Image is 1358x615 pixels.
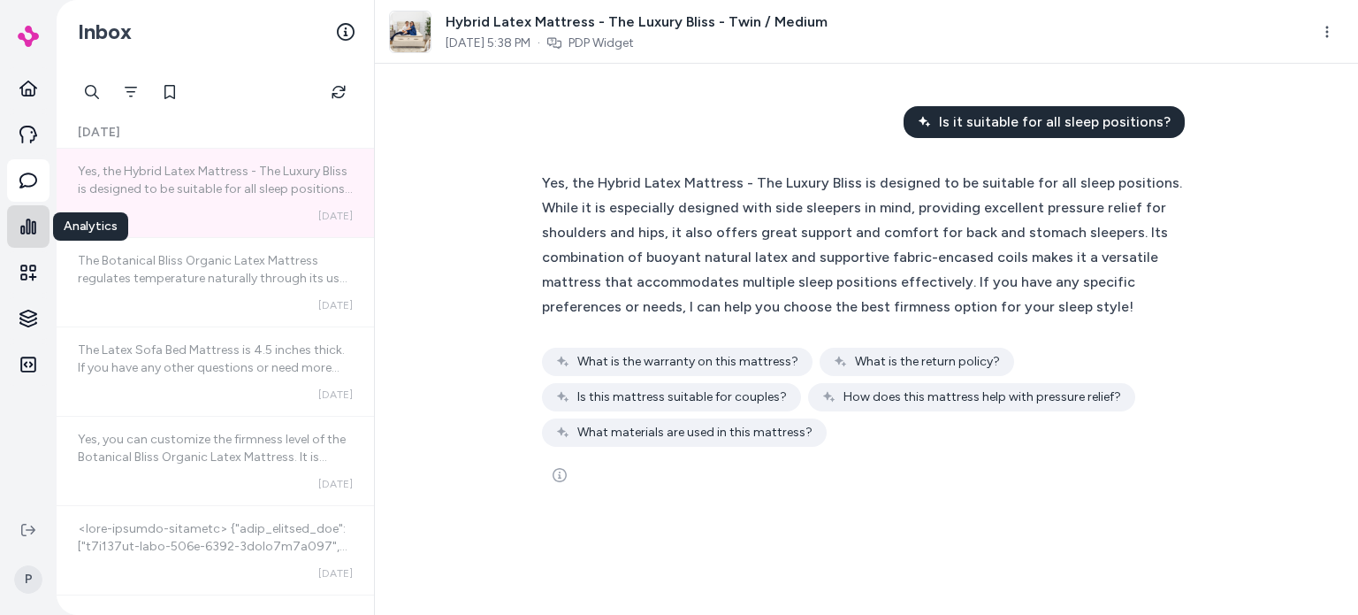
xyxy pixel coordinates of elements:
span: How does this mattress help with pressure relief? [843,388,1121,406]
h2: Inbox [78,19,132,45]
span: Is it suitable for all sleep positions? [939,111,1171,133]
span: [DATE] [78,124,120,142]
span: P [14,565,42,594]
span: What is the return policy? [855,353,1000,371]
span: [DATE] [318,298,353,312]
a: Yes, the Hybrid Latex Mattress - The Luxury Bliss is designed to be suitable for all sleep positi... [57,149,374,237]
span: [DATE] [318,566,353,580]
span: Yes, the Hybrid Latex Mattress - The Luxury Bliss is designed to be suitable for all sleep positi... [542,174,1182,315]
span: [DATE] [318,209,353,223]
span: Is this mattress suitable for couples? [577,388,787,406]
span: The Latex Sofa Bed Mattress is 4.5 inches thick. If you have any other questions or need more det... [78,342,345,393]
span: [DATE] 5:38 PM [446,35,530,52]
span: What materials are used in this mattress? [577,424,813,442]
span: · [538,35,540,52]
span: Hybrid Latex Mattress - The Luxury Bliss - Twin / Medium [446,12,828,33]
button: P [11,551,46,608]
span: [DATE] [318,388,353,402]
button: Refresh [321,74,356,110]
button: See more [542,457,577,493]
img: alby Logo [18,26,39,47]
button: Filter [113,74,149,110]
a: Yes, you can customize the firmness level of the Botanical Bliss Organic Latex Mattress. It is av... [57,416,374,505]
span: The Botanical Bliss Organic Latex Mattress regulates temperature naturally through its use of GOT... [78,253,353,534]
span: [DATE] [318,477,353,491]
a: PDP Widget [568,35,634,52]
span: Yes, the Hybrid Latex Mattress - The Luxury Bliss is designed to be suitable for all sleep positi... [78,164,353,391]
div: Analytics [53,212,128,241]
a: The Latex Sofa Bed Mattress is 4.5 inches thick. If you have any other questions or need more det... [57,327,374,416]
a: The Botanical Bliss Organic Latex Mattress regulates temperature naturally through its use of GOT... [57,237,374,327]
a: <lore-ipsumdo-sitametc> {"adip_elitsed_doe": ["t7i137ut-labo-506e-6392-3dolo7m7a097", "18e8a2m2-7... [57,505,374,595]
img: the-luxury-bliss-organic-hybrid-latex-mattress-855686.jpg [390,12,431,52]
span: What is the warranty on this mattress? [577,353,798,371]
